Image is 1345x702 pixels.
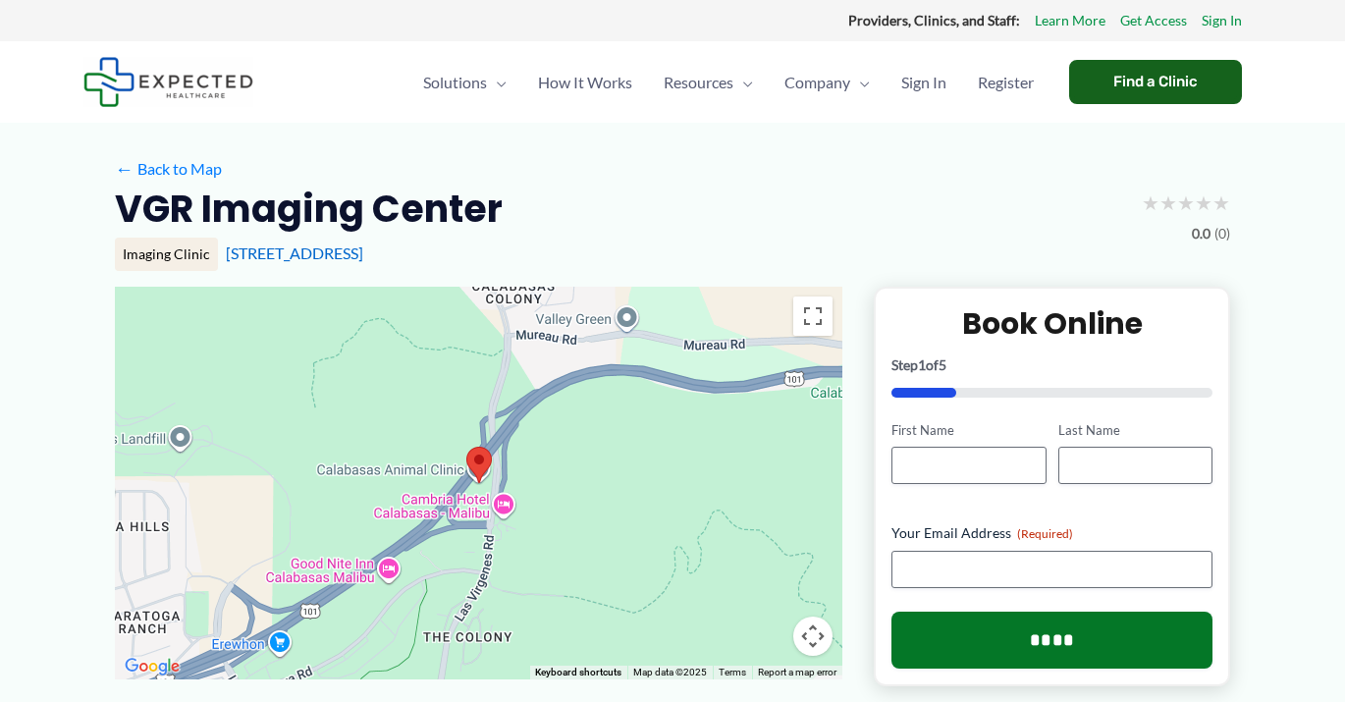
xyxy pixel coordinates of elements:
[891,304,1212,343] h2: Book Online
[793,617,833,656] button: Map camera controls
[1058,421,1212,440] label: Last Name
[535,666,621,679] button: Keyboard shortcuts
[664,48,733,117] span: Resources
[719,667,746,677] a: Terms (opens in new tab)
[891,421,1046,440] label: First Name
[115,185,503,233] h2: VGR Imaging Center
[891,523,1212,543] label: Your Email Address
[733,48,753,117] span: Menu Toggle
[120,654,185,679] img: Google
[407,48,522,117] a: SolutionsMenu Toggle
[83,57,253,107] img: Expected Healthcare Logo - side, dark font, small
[226,243,363,262] a: [STREET_ADDRESS]
[848,12,1020,28] strong: Providers, Clinics, and Staff:
[850,48,870,117] span: Menu Toggle
[115,154,222,184] a: ←Back to Map
[487,48,507,117] span: Menu Toggle
[115,238,218,271] div: Imaging Clinic
[633,667,707,677] span: Map data ©2025
[793,297,833,336] button: Toggle fullscreen view
[886,48,962,117] a: Sign In
[538,48,632,117] span: How It Works
[1202,8,1242,33] a: Sign In
[1069,60,1242,104] a: Find a Clinic
[1214,221,1230,246] span: (0)
[1159,185,1177,221] span: ★
[115,159,134,178] span: ←
[522,48,648,117] a: How It Works
[939,356,946,373] span: 5
[423,48,487,117] span: Solutions
[407,48,1049,117] nav: Primary Site Navigation
[901,48,946,117] span: Sign In
[918,356,926,373] span: 1
[1177,185,1195,221] span: ★
[758,667,836,677] a: Report a map error
[648,48,769,117] a: ResourcesMenu Toggle
[1120,8,1187,33] a: Get Access
[784,48,850,117] span: Company
[1195,185,1212,221] span: ★
[1192,221,1210,246] span: 0.0
[891,358,1212,372] p: Step of
[1017,526,1073,541] span: (Required)
[962,48,1049,117] a: Register
[120,654,185,679] a: Open this area in Google Maps (opens a new window)
[1035,8,1105,33] a: Learn More
[978,48,1034,117] span: Register
[1142,185,1159,221] span: ★
[769,48,886,117] a: CompanyMenu Toggle
[1212,185,1230,221] span: ★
